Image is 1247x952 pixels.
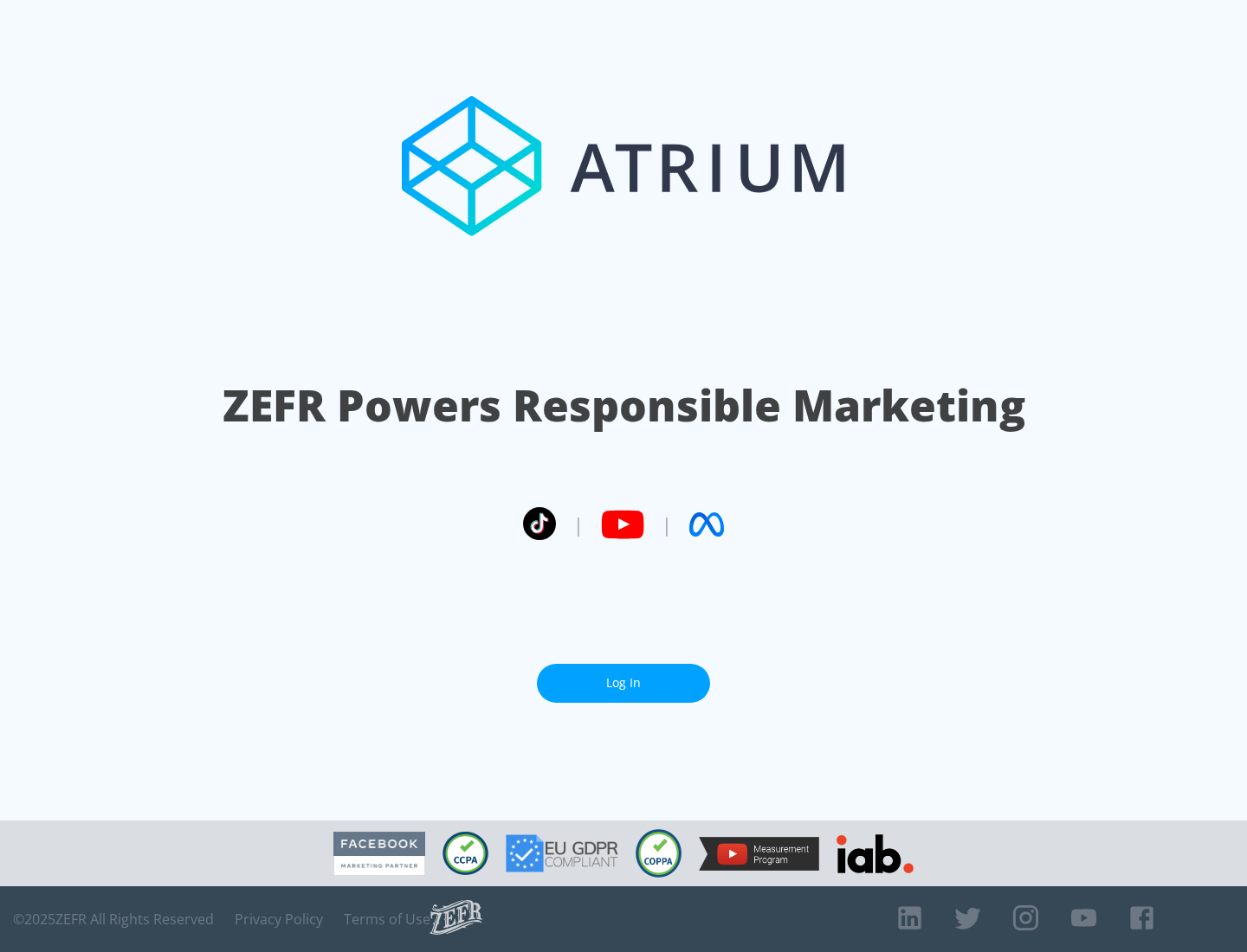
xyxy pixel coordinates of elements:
a: Privacy Policy [235,910,323,928]
span: | [662,511,672,537]
img: YouTube Measurement Program [699,837,819,871]
a: Log In [537,664,710,703]
img: GDPR Compliant [506,834,618,872]
img: COPPA Compliant [636,829,682,878]
a: Terms of Use [344,910,430,928]
span: | [573,511,584,537]
img: CCPA Compliant [443,832,488,875]
h1: ZEFR Powers Responsible Marketing [223,376,1025,435]
img: IAB [837,834,914,873]
img: Facebook Marketing Partner [333,832,425,876]
span: © 2025 ZEFR All Rights Reserved [13,910,214,928]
